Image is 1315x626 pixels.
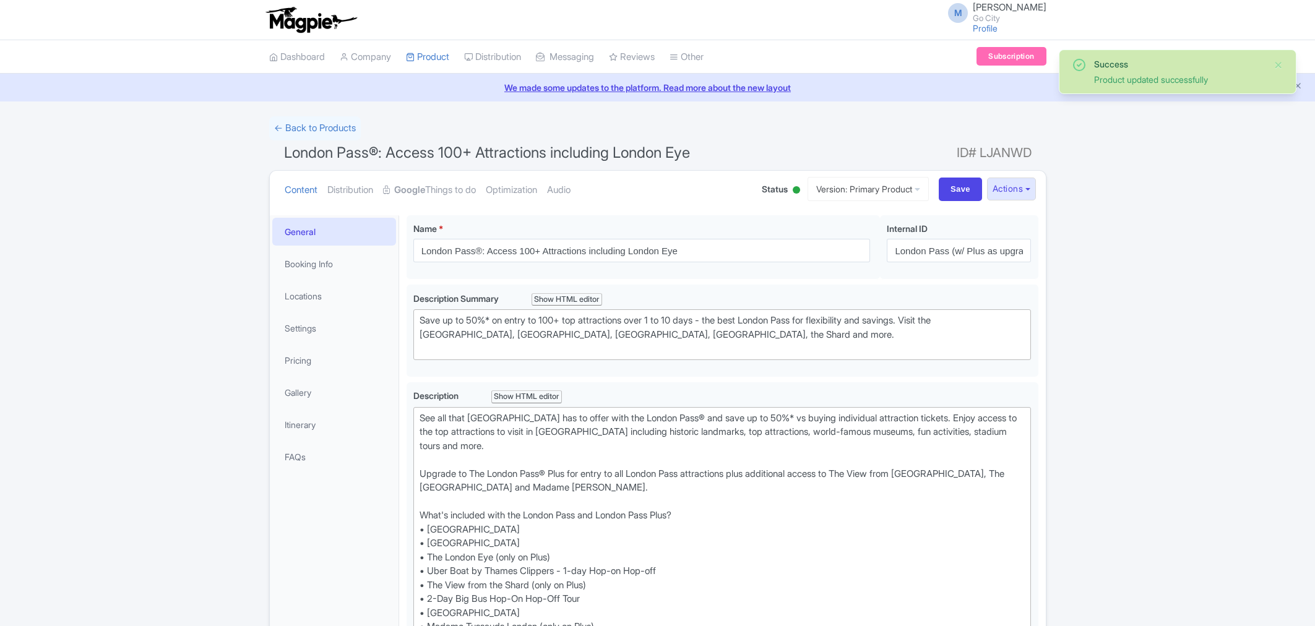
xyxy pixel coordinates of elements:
[987,178,1036,200] button: Actions
[1293,80,1303,94] button: Close announcement
[272,443,396,471] a: FAQs
[394,183,425,197] strong: Google
[973,23,998,33] a: Profile
[948,3,968,23] span: M
[1094,73,1264,86] div: Product updated successfully
[977,47,1046,66] a: Subscription
[7,81,1308,94] a: We made some updates to the platform. Read more about the new layout
[1274,58,1283,72] button: Close
[957,140,1032,165] span: ID# LJANWD
[413,390,460,401] span: Description
[939,178,982,201] input: Save
[609,40,655,74] a: Reviews
[486,171,537,210] a: Optimization
[272,250,396,278] a: Booking Info
[269,40,325,74] a: Dashboard
[790,181,803,200] div: Active
[973,14,1046,22] small: Go City
[383,171,476,210] a: GoogleThings to do
[413,293,501,304] span: Description Summary
[464,40,521,74] a: Distribution
[973,1,1046,13] span: [PERSON_NAME]
[762,182,788,195] span: Status
[547,171,571,210] a: Audio
[532,293,603,306] div: Show HTML editor
[263,6,359,33] img: logo-ab69f6fb50320c5b225c76a69d11143b.png
[272,379,396,406] a: Gallery
[272,314,396,342] a: Settings
[284,144,690,161] span: London Pass®: Access 100+ Attractions including London Eye
[272,411,396,439] a: Itinerary
[272,282,396,310] a: Locations
[285,171,317,210] a: Content
[269,116,361,140] a: ← Back to Products
[406,40,449,74] a: Product
[327,171,373,210] a: Distribution
[536,40,594,74] a: Messaging
[340,40,391,74] a: Company
[413,223,437,234] span: Name
[887,223,928,234] span: Internal ID
[670,40,704,74] a: Other
[272,218,396,246] a: General
[491,390,563,403] div: Show HTML editor
[941,2,1046,22] a: M [PERSON_NAME] Go City
[272,346,396,374] a: Pricing
[808,177,929,201] a: Version: Primary Product
[420,314,1025,356] div: Save up to 50%* on entry to 100+ top attractions over 1 to 10 days - the best London Pass for fle...
[1094,58,1264,71] div: Success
